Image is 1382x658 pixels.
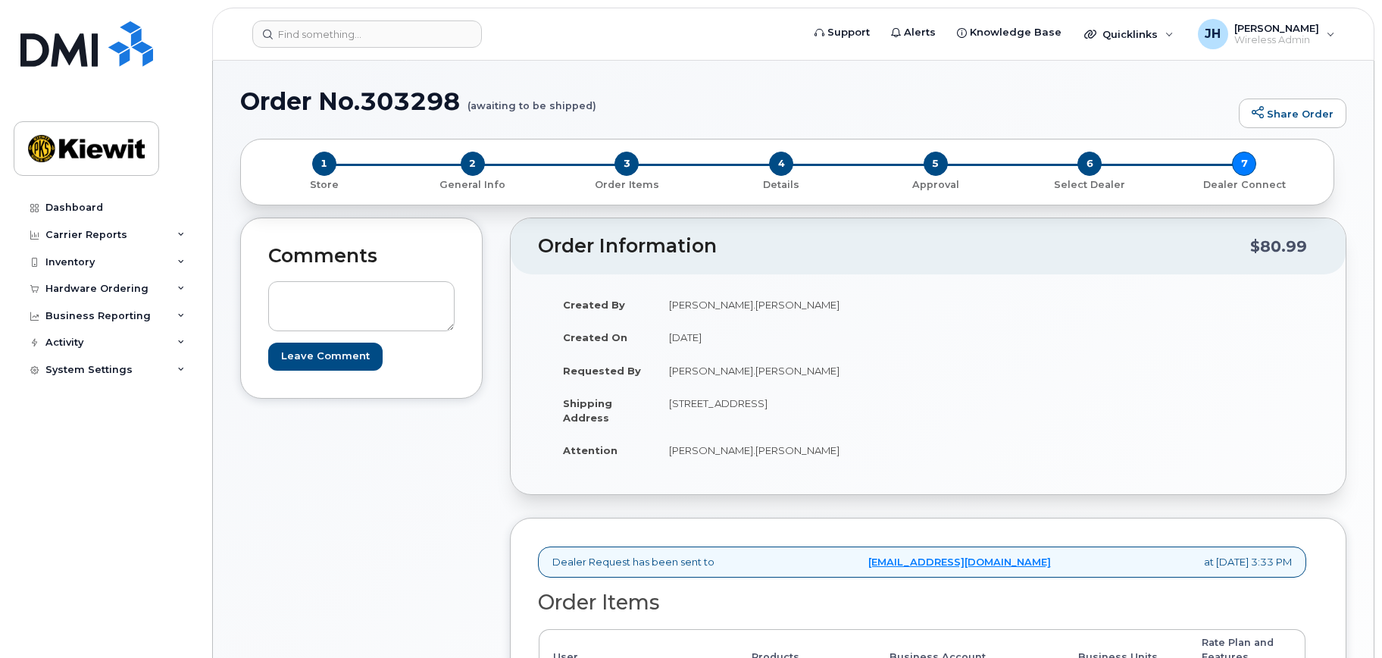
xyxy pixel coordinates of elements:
[924,152,948,176] span: 5
[268,246,455,267] h2: Comments
[563,331,627,343] strong: Created On
[538,236,1250,257] h2: Order Information
[769,152,793,176] span: 4
[710,178,852,192] p: Details
[655,387,917,434] td: [STREET_ADDRESS]
[1019,178,1162,192] p: Select Dealer
[312,152,336,176] span: 1
[538,547,1306,578] div: Dealer Request has been sent to at [DATE] 3:33 PM
[259,178,389,192] p: Store
[467,88,596,111] small: (awaiting to be shipped)
[555,178,698,192] p: Order Items
[268,343,383,371] input: Leave Comment
[396,176,550,192] a: 2 General Info
[1250,232,1307,261] div: $80.99
[1013,176,1168,192] a: 6 Select Dealer
[461,152,485,176] span: 2
[655,354,917,387] td: [PERSON_NAME].[PERSON_NAME]
[563,299,625,311] strong: Created By
[655,321,917,354] td: [DATE]
[240,88,1231,114] h1: Order No.303298
[614,152,639,176] span: 3
[402,178,544,192] p: General Info
[538,591,1306,614] h2: Order Items
[868,555,1051,569] a: [EMAIL_ADDRESS][DOMAIN_NAME]
[1239,99,1346,129] a: Share Order
[858,176,1013,192] a: 5 Approval
[655,288,917,321] td: [PERSON_NAME].[PERSON_NAME]
[563,444,618,456] strong: Attention
[563,397,612,424] strong: Shipping Address
[704,176,858,192] a: 4 Details
[865,178,1007,192] p: Approval
[253,176,396,192] a: 1 Store
[563,365,641,377] strong: Requested By
[1077,152,1102,176] span: 6
[655,434,917,467] td: [PERSON_NAME].[PERSON_NAME]
[549,176,704,192] a: 3 Order Items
